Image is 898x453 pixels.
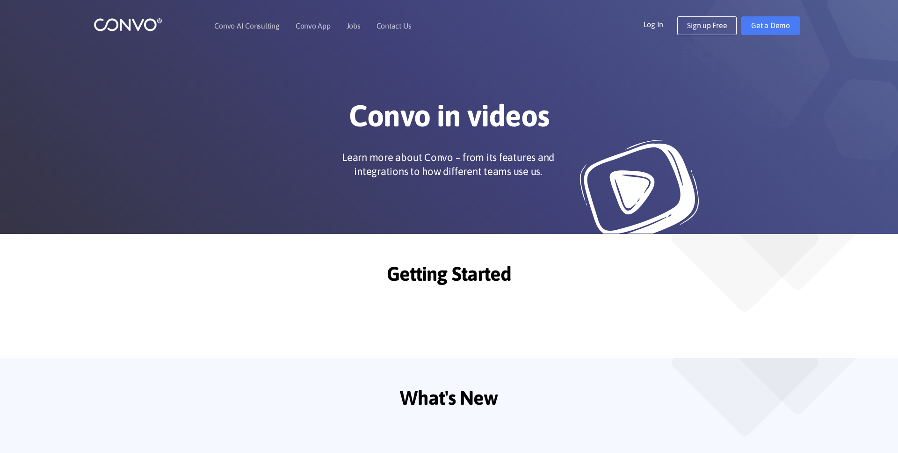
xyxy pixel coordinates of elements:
img: spahe_not_found [739,234,856,290]
a: Convo App [296,22,331,29]
h2: Getting Started [189,262,709,292]
h1: Convo in videos [189,98,709,141]
p: Learn more about Convo – from its features and integrations to how different teams use us. [322,150,574,178]
img: spahe_not_found [672,234,818,312]
a: Convo AI Consulting [214,22,279,29]
img: spahe_not_found [739,358,856,414]
img: logo_1.png [94,17,162,32]
a: Log In [644,16,678,31]
a: Get a Demo [741,16,800,35]
a: Contact Us [377,22,412,29]
h2: What's New [189,386,709,416]
img: spahe_not_found [672,358,818,436]
a: Jobs [347,22,361,29]
a: Sign up Free [677,16,737,35]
